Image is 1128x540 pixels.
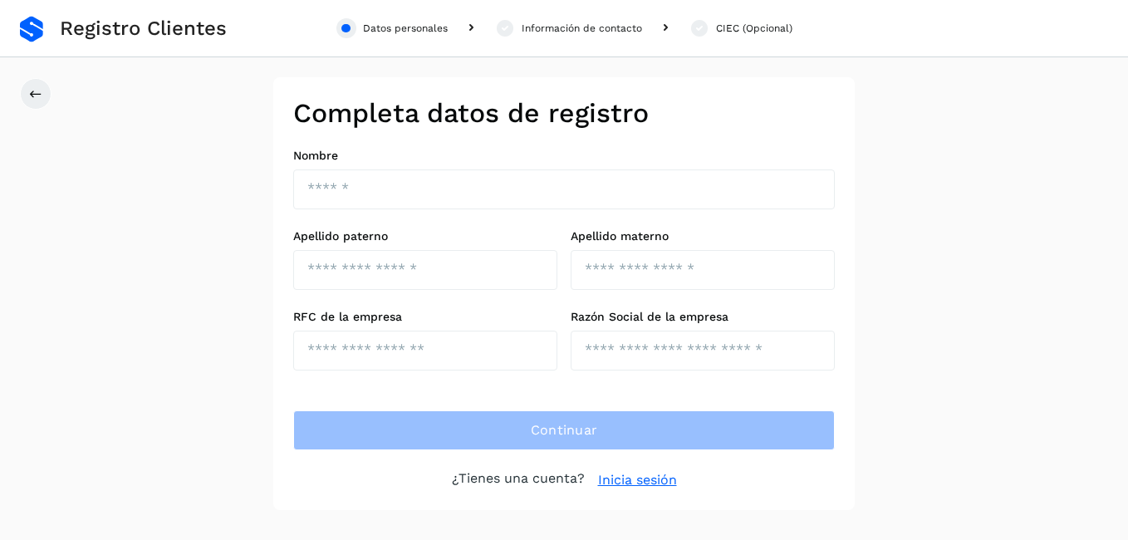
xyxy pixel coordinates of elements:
[571,229,835,243] label: Apellido materno
[60,17,227,41] span: Registro Clientes
[293,310,557,324] label: RFC de la empresa
[522,21,642,36] div: Información de contacto
[598,470,677,490] a: Inicia sesión
[293,149,835,163] label: Nombre
[363,21,448,36] div: Datos personales
[571,310,835,324] label: Razón Social de la empresa
[293,229,557,243] label: Apellido paterno
[452,470,585,490] p: ¿Tienes una cuenta?
[716,21,792,36] div: CIEC (Opcional)
[293,97,835,129] h2: Completa datos de registro
[531,421,598,439] span: Continuar
[293,410,835,450] button: Continuar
